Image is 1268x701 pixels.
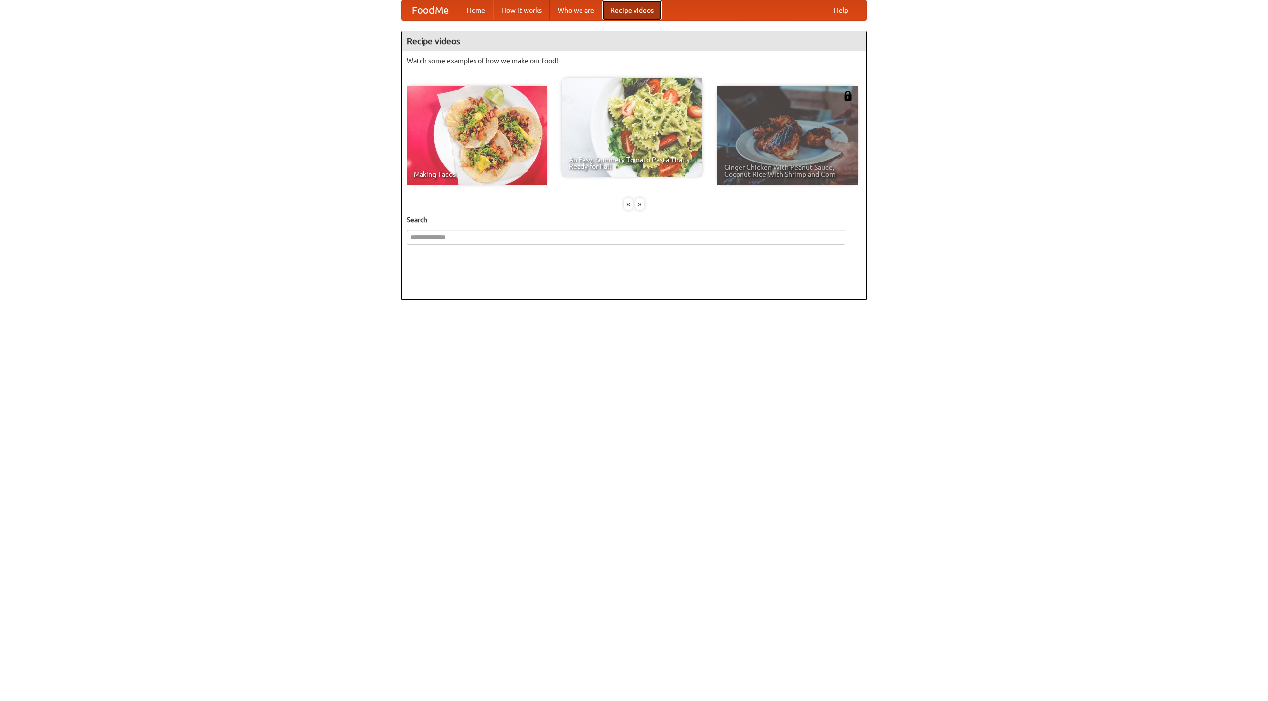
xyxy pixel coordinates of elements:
a: Recipe videos [602,0,662,20]
span: Making Tacos [414,171,540,178]
a: FoodMe [402,0,459,20]
a: An Easy, Summery Tomato Pasta That's Ready for Fall [562,78,702,177]
a: How it works [493,0,550,20]
p: Watch some examples of how we make our food! [407,56,861,66]
a: Who we are [550,0,602,20]
div: » [635,198,644,210]
a: Making Tacos [407,86,547,185]
h4: Recipe videos [402,31,866,51]
span: An Easy, Summery Tomato Pasta That's Ready for Fall [569,156,695,170]
a: Home [459,0,493,20]
div: « [624,198,633,210]
img: 483408.png [843,91,853,101]
h5: Search [407,215,861,225]
a: Help [826,0,856,20]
